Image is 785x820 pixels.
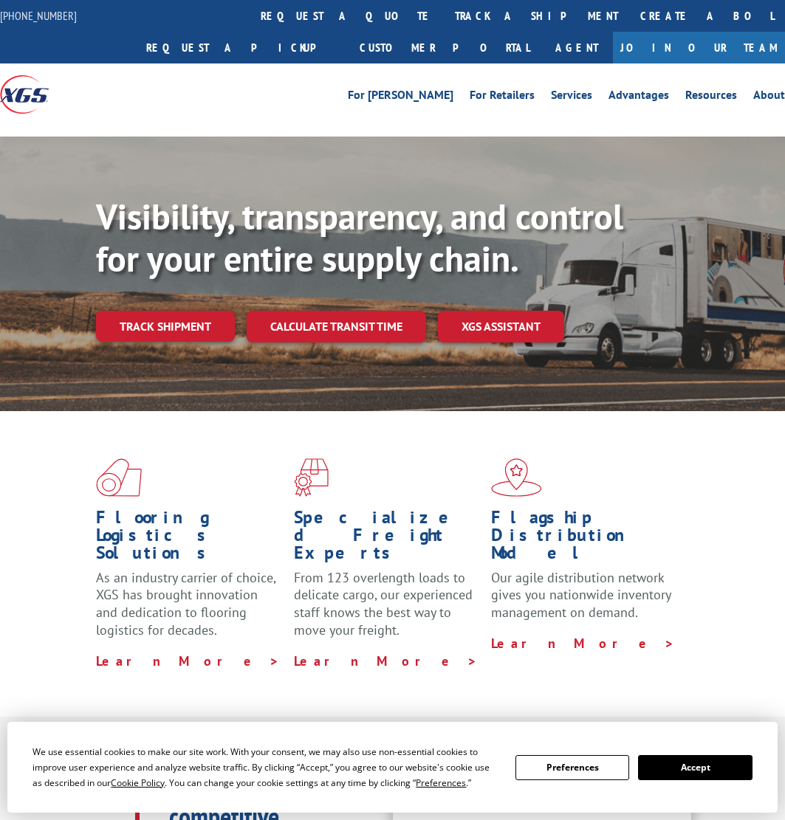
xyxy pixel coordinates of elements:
[96,509,283,569] h1: Flooring Logistics Solutions
[7,722,778,813] div: Cookie Consent Prompt
[416,776,466,789] span: Preferences
[247,311,426,342] a: Calculate transit time
[294,569,481,652] p: From 123 overlength loads to delicate cargo, our experienced staff knows the best way to move you...
[294,652,478,669] a: Learn More >
[638,755,752,780] button: Accept
[551,89,592,106] a: Services
[491,635,675,652] a: Learn More >
[111,776,165,789] span: Cookie Policy
[515,755,629,780] button: Preferences
[541,32,613,63] a: Agent
[32,744,498,790] div: We use essential cookies to make our site work. With your consent, we may also use non-essential ...
[491,509,678,569] h1: Flagship Distribution Model
[470,89,535,106] a: For Retailers
[135,32,349,63] a: Request a pickup
[294,509,481,569] h1: Specialized Freight Experts
[96,652,280,669] a: Learn More >
[685,89,737,106] a: Resources
[96,569,275,638] span: As an industry carrier of choice, XGS has brought innovation and dedication to flooring logistics...
[613,32,785,63] a: Join Our Team
[753,89,785,106] a: About
[609,89,669,106] a: Advantages
[294,458,329,497] img: xgs-icon-focused-on-flooring-red
[349,32,541,63] a: Customer Portal
[491,569,671,621] span: Our agile distribution network gives you nationwide inventory management on demand.
[96,193,623,282] b: Visibility, transparency, and control for your entire supply chain.
[491,458,542,497] img: xgs-icon-flagship-distribution-model-red
[96,458,142,497] img: xgs-icon-total-supply-chain-intelligence-red
[348,89,453,106] a: For [PERSON_NAME]
[96,311,235,342] a: Track shipment
[438,311,564,342] a: XGS ASSISTANT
